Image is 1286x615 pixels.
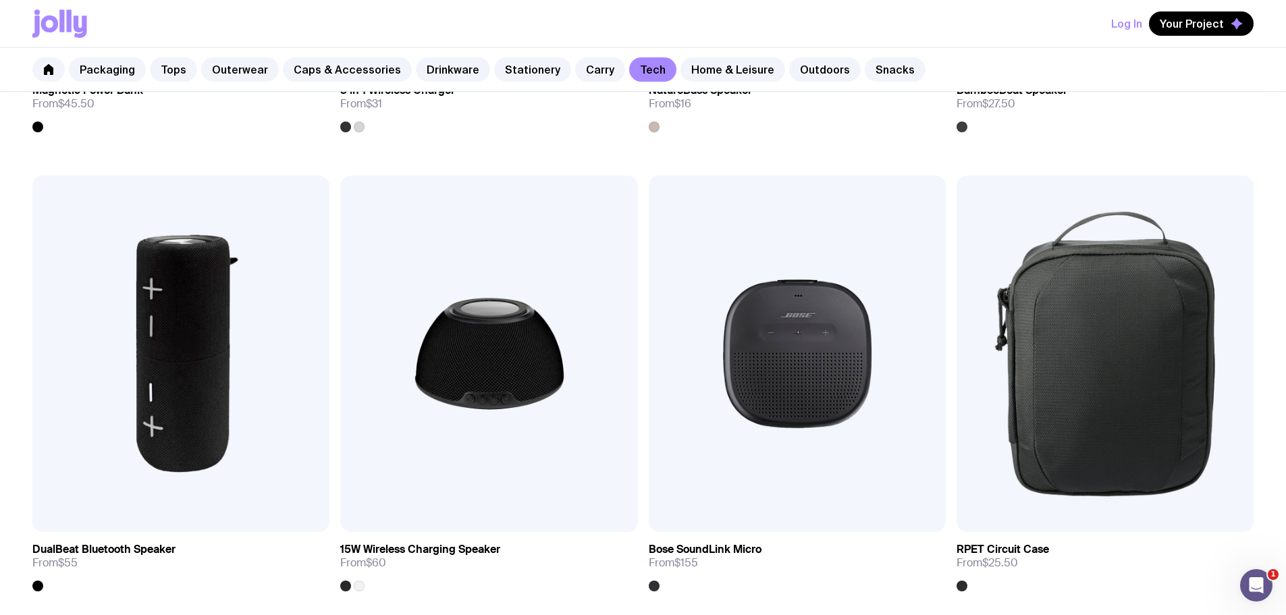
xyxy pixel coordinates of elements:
[416,57,490,82] a: Drinkware
[649,556,698,570] span: From
[283,57,412,82] a: Caps & Accessories
[982,97,1015,111] span: $27.50
[32,543,176,556] h3: DualBeat Bluetooth Speaker
[957,97,1015,111] span: From
[1111,11,1142,36] button: Log In
[201,57,279,82] a: Outerwear
[575,57,625,82] a: Carry
[865,57,926,82] a: Snacks
[649,73,946,132] a: NatureBass SpeakerFrom$16
[649,543,761,556] h3: Bose SoundLink Micro
[340,543,500,556] h3: 15W Wireless Charging Speaker
[340,532,637,591] a: 15W Wireless Charging SpeakerFrom$60
[494,57,571,82] a: Stationery
[32,556,78,570] span: From
[1268,569,1279,580] span: 1
[674,556,698,570] span: $155
[69,57,146,82] a: Packaging
[58,97,95,111] span: $45.50
[649,532,946,591] a: Bose SoundLink MicroFrom$155
[340,556,386,570] span: From
[340,73,637,132] a: 3 in 1 Wireless ChargerFrom$31
[58,556,78,570] span: $55
[32,73,329,132] a: Magnetic Power BankFrom$45.50
[1160,17,1224,30] span: Your Project
[982,556,1018,570] span: $25.50
[366,97,382,111] span: $31
[957,532,1254,591] a: RPET Circuit CaseFrom$25.50
[680,57,785,82] a: Home & Leisure
[789,57,861,82] a: Outdoors
[674,97,691,111] span: $16
[32,532,329,591] a: DualBeat Bluetooth SpeakerFrom$55
[629,57,676,82] a: Tech
[32,97,95,111] span: From
[366,556,386,570] span: $60
[957,556,1018,570] span: From
[1240,569,1272,601] iframe: Intercom live chat
[957,73,1254,132] a: BambooBeat SpeakerFrom$27.50
[340,97,382,111] span: From
[1149,11,1254,36] button: Your Project
[150,57,197,82] a: Tops
[957,543,1049,556] h3: RPET Circuit Case
[649,97,691,111] span: From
